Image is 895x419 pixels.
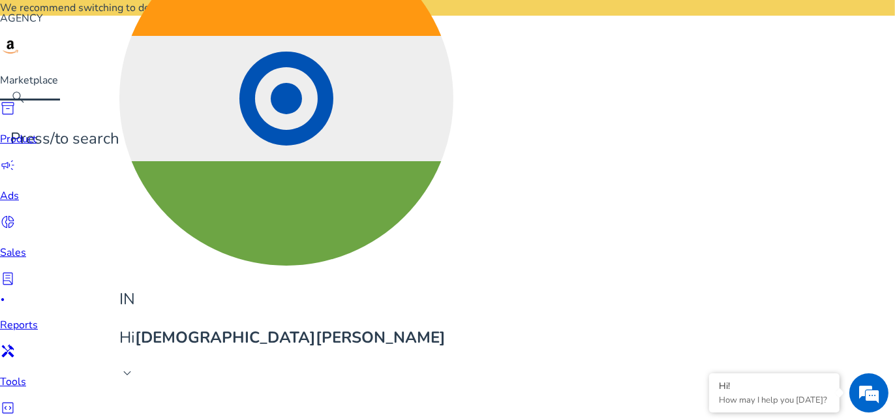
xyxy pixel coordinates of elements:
span: keyboard_arrow_down [119,365,135,381]
b: [DEMOGRAPHIC_DATA][PERSON_NAME] [135,327,446,348]
p: Press to search [10,127,119,150]
p: IN [119,288,453,311]
p: Hi [119,326,453,349]
div: Hi! [719,380,830,392]
p: How may I help you today? [719,394,830,406]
